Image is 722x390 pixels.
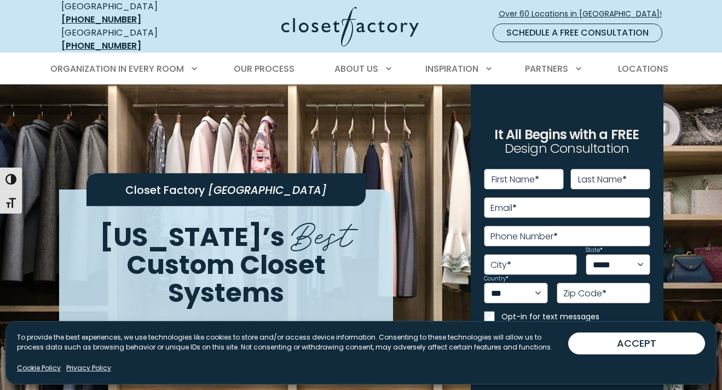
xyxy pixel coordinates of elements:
span: Design Consultation [505,140,629,158]
a: [PHONE_NUMBER] [61,13,141,26]
span: [GEOGRAPHIC_DATA] [208,182,327,198]
p: To provide the best experiences, we use technologies like cookies to store and/or access device i... [17,332,568,352]
label: Phone Number [490,232,558,241]
span: [US_STATE]’s [100,219,285,255]
label: Last Name [578,175,627,184]
label: Country [484,276,509,282]
button: ACCEPT [568,332,705,354]
a: Privacy Policy [66,363,111,373]
span: Closet Factory [125,182,205,198]
span: Best [291,207,353,257]
a: Over 60 Locations in [GEOGRAPHIC_DATA]! [498,4,671,24]
a: Cookie Policy [17,363,61,373]
span: Locations [618,62,668,75]
label: First Name [492,175,539,184]
span: It All Begins with a FREE [494,125,639,144]
a: Schedule a Free Consultation [493,24,662,42]
a: [PHONE_NUMBER] [61,39,141,52]
span: Our Process [234,62,294,75]
span: Organization in Every Room [50,62,184,75]
div: [GEOGRAPHIC_DATA] [61,26,195,53]
img: Closet Factory Logo [281,7,419,47]
label: City [490,261,511,269]
label: State [586,248,603,253]
label: Zip Code [563,289,607,298]
nav: Primary Menu [43,54,680,84]
span: Custom Closet Systems [126,246,326,311]
label: Opt-in for text messages [501,311,650,322]
span: Inspiration [425,62,478,75]
span: About Us [334,62,378,75]
span: Over 60 Locations in [GEOGRAPHIC_DATA]! [499,8,671,20]
label: Email [490,204,517,213]
span: Partners [525,62,568,75]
